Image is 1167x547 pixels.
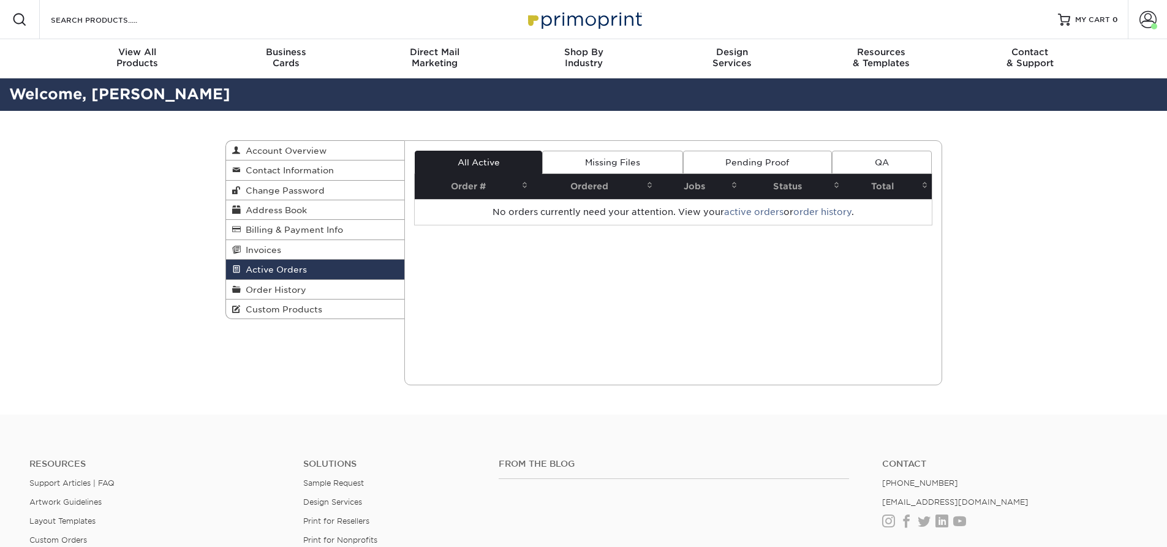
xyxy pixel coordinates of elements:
[807,39,956,78] a: Resources& Templates
[658,39,807,78] a: DesignServices
[956,47,1105,58] span: Contact
[29,478,115,488] a: Support Articles | FAQ
[211,47,360,58] span: Business
[226,141,405,160] a: Account Overview
[303,516,369,526] a: Print for Resellers
[63,39,212,78] a: View AllProducts
[360,39,509,78] a: Direct MailMarketing
[657,174,741,199] th: Jobs
[956,47,1105,69] div: & Support
[226,300,405,319] a: Custom Products
[241,265,307,274] span: Active Orders
[241,205,307,215] span: Address Book
[532,174,657,199] th: Ordered
[741,174,844,199] th: Status
[241,186,325,195] span: Change Password
[1112,15,1118,24] span: 0
[509,47,658,69] div: Industry
[211,47,360,69] div: Cards
[29,459,285,469] h4: Resources
[658,47,807,58] span: Design
[832,151,931,174] a: QA
[50,12,169,27] input: SEARCH PRODUCTS.....
[226,200,405,220] a: Address Book
[360,47,509,58] span: Direct Mail
[63,47,212,69] div: Products
[523,6,645,32] img: Primoprint
[415,199,932,225] td: No orders currently need your attention. View your or .
[360,47,509,69] div: Marketing
[226,220,405,240] a: Billing & Payment Info
[226,240,405,260] a: Invoices
[844,174,931,199] th: Total
[415,151,542,174] a: All Active
[29,497,102,507] a: Artwork Guidelines
[29,516,96,526] a: Layout Templates
[303,478,364,488] a: Sample Request
[807,47,956,69] div: & Templates
[303,497,362,507] a: Design Services
[241,245,281,255] span: Invoices
[241,146,327,156] span: Account Overview
[303,459,480,469] h4: Solutions
[226,260,405,279] a: Active Orders
[658,47,807,69] div: Services
[29,535,87,545] a: Custom Orders
[226,280,405,300] a: Order History
[226,160,405,180] a: Contact Information
[241,165,334,175] span: Contact Information
[211,39,360,78] a: BusinessCards
[509,47,658,58] span: Shop By
[724,207,784,217] a: active orders
[956,39,1105,78] a: Contact& Support
[303,535,377,545] a: Print for Nonprofits
[241,285,306,295] span: Order History
[415,174,532,199] th: Order #
[241,225,343,235] span: Billing & Payment Info
[226,181,405,200] a: Change Password
[683,151,832,174] a: Pending Proof
[542,151,682,174] a: Missing Files
[793,207,852,217] a: order history
[882,478,958,488] a: [PHONE_NUMBER]
[882,497,1029,507] a: [EMAIL_ADDRESS][DOMAIN_NAME]
[63,47,212,58] span: View All
[509,39,658,78] a: Shop ByIndustry
[241,304,322,314] span: Custom Products
[882,459,1138,469] a: Contact
[499,459,849,469] h4: From the Blog
[807,47,956,58] span: Resources
[1075,15,1110,25] span: MY CART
